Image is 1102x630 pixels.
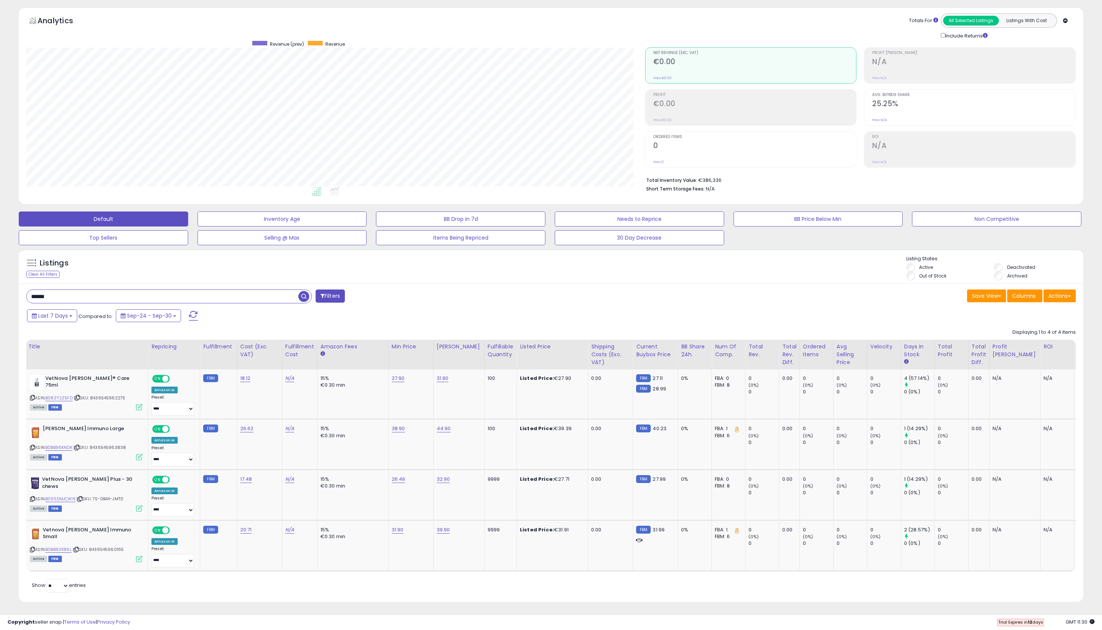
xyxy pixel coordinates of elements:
a: N/A [285,475,294,483]
div: 0.00 [972,476,984,483]
div: 0.00 [591,526,627,533]
div: 0 [938,526,968,533]
a: 20.71 [240,526,252,534]
div: N/A [993,375,1035,382]
small: (0%) [870,483,881,489]
div: Amazon AI [151,437,178,444]
b: Total Inventory Value: [646,177,697,183]
div: 0 [870,439,901,446]
button: Inventory Age [198,211,367,226]
label: Active [919,264,933,270]
div: Profit [PERSON_NAME] [993,343,1037,358]
div: FBM: 8 [715,483,740,489]
div: 0 [837,489,867,496]
span: ON [153,477,162,483]
span: ON [153,375,162,382]
div: Ordered Items [803,343,830,358]
div: 0% [681,375,706,382]
button: Needs to Reprice [555,211,724,226]
span: | SKU: 8436545963838 [73,444,126,450]
div: 0 [749,439,779,446]
span: FBM [48,404,62,411]
h5: Listings [40,258,69,268]
a: 44.90 [437,425,451,432]
label: Deactivated [1007,264,1035,270]
small: (0%) [938,382,948,388]
small: Prev: N/A [872,76,887,80]
div: Amazon AI [151,387,178,393]
img: 31dBbb7J6NL._SL40_.jpg [30,425,41,440]
span: Revenue (prev) [270,41,304,47]
button: Actions [1044,289,1076,302]
div: 0.00 [782,526,794,533]
div: N/A [993,526,1035,533]
div: 0 [938,375,968,382]
div: BB Share 24h. [681,343,708,358]
div: Preset: [151,496,194,517]
span: 28.99 [653,385,666,392]
div: €39.39 [520,425,582,432]
span: All listings currently available for purchase on Amazon [30,404,47,411]
small: FBM [203,374,218,382]
div: FBA: 0 [715,476,740,483]
span: Profit [653,93,856,97]
small: FBM [636,374,651,382]
div: Fulfillable Quantity [488,343,514,358]
div: ROI [1044,343,1071,351]
div: 0 [837,439,867,446]
div: 100 [488,375,511,382]
div: 0 [803,526,833,533]
div: 0.00 [782,375,794,382]
div: Total Rev. Diff. [782,343,797,366]
div: Amazon AI [151,538,178,545]
div: 0 [938,476,968,483]
div: Total Rev. [749,343,776,358]
a: 18.12 [240,375,251,382]
div: Displaying 1 to 4 of 4 items [1012,329,1076,336]
div: 0 [938,489,968,496]
div: 1 (14.29%) [904,425,934,432]
div: Total Profit [938,343,965,358]
span: Trial Expires in days [998,619,1043,625]
h2: N/A [872,57,1075,67]
div: ASIN: [30,425,142,459]
div: 1 (14.29%) [904,476,934,483]
div: 15% [320,526,383,533]
span: All listings currently available for purchase on Amazon [30,505,47,512]
label: Archived [1007,273,1027,279]
small: (0%) [749,534,759,540]
a: B0BB92X86L [45,546,72,553]
div: Preset: [151,395,194,416]
a: N/A [285,526,294,534]
div: [PERSON_NAME] [437,343,481,351]
div: FBM: 6 [715,533,740,540]
span: FBM [48,505,62,512]
div: Fulfillment Cost [285,343,314,358]
img: 31iJhbWzveS._SL40_.jpg [30,375,43,390]
button: Columns [1007,289,1042,302]
div: €27.71 [520,476,582,483]
div: Clear All Filters [26,271,60,278]
span: Compared to: [78,313,113,320]
a: B08ZY2Z5FD [45,395,73,401]
div: 0% [681,476,706,483]
small: FBM [203,475,218,483]
small: Amazon Fees. [320,351,325,357]
span: 40.23 [653,425,666,432]
div: 0.00 [782,425,794,432]
button: 30 Day Decrease [555,230,724,245]
div: 0 [837,425,867,432]
small: (0%) [749,483,759,489]
div: 0% [681,425,706,432]
div: N/A [1044,375,1068,382]
div: 0 [938,425,968,432]
div: 9999 [488,476,511,483]
div: ASIN: [30,476,142,511]
span: Show: entries [32,582,86,589]
b: Vetnova [PERSON_NAME] Immuno Small [43,526,134,542]
div: FBA: 1 [715,526,740,533]
small: Prev: €0.00 [653,76,672,80]
div: Current Buybox Price [636,343,675,358]
div: 9999 [488,526,511,533]
span: 27.99 [653,475,666,483]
